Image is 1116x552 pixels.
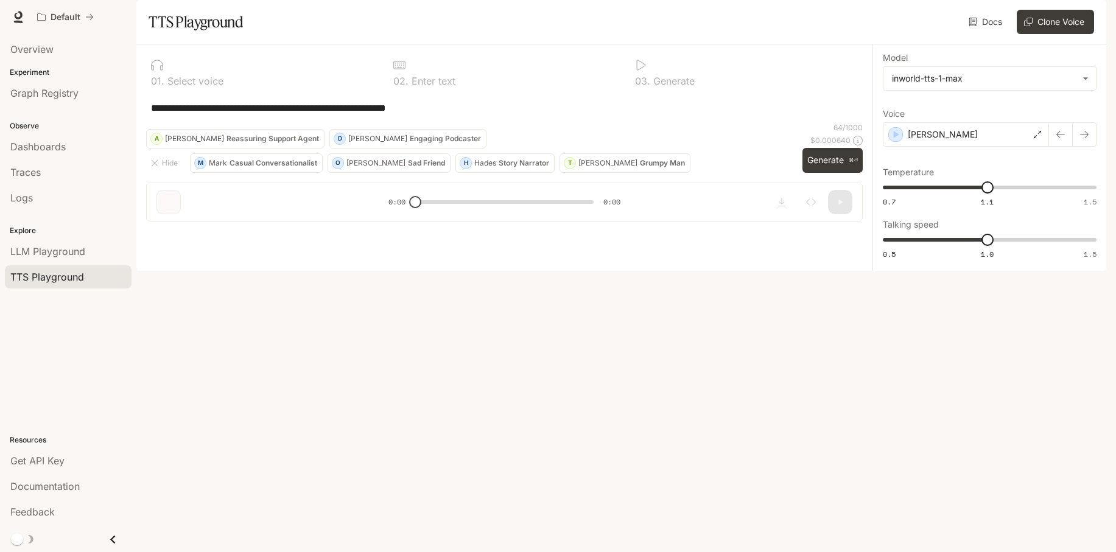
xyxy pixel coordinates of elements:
[190,153,323,173] button: MMarkCasual Conversationalist
[499,159,549,167] p: Story Narrator
[165,135,224,142] p: [PERSON_NAME]
[149,10,243,34] h1: TTS Playground
[334,129,345,148] div: D
[560,153,690,173] button: T[PERSON_NAME]Grumpy Man
[833,122,863,133] p: 64 / 1000
[348,135,407,142] p: [PERSON_NAME]
[883,220,939,229] p: Talking speed
[810,135,851,145] p: $ 0.000640
[802,148,863,173] button: Generate⌘⏎
[408,159,445,167] p: Sad Friend
[849,157,858,164] p: ⌘⏎
[966,10,1007,34] a: Docs
[146,153,185,173] button: Hide
[908,128,978,141] p: [PERSON_NAME]
[230,159,317,167] p: Casual Conversationalist
[32,5,99,29] button: All workspaces
[1017,10,1094,34] button: Clone Voice
[329,129,486,148] button: D[PERSON_NAME]Engaging Podcaster
[332,153,343,173] div: O
[578,159,637,167] p: [PERSON_NAME]
[146,129,325,148] button: A[PERSON_NAME]Reassuring Support Agent
[164,76,223,86] p: Select voice
[640,159,685,167] p: Grumpy Man
[151,129,162,148] div: A
[209,159,227,167] p: Mark
[1084,197,1097,207] span: 1.5
[328,153,451,173] button: O[PERSON_NAME]Sad Friend
[151,76,164,86] p: 0 1 .
[883,197,896,207] span: 0.7
[883,54,908,62] p: Model
[883,67,1096,90] div: inworld-tts-1-max
[1084,249,1097,259] span: 1.5
[410,135,481,142] p: Engaging Podcaster
[346,159,405,167] p: [PERSON_NAME]
[892,72,1076,85] div: inworld-tts-1-max
[981,249,994,259] span: 1.0
[564,153,575,173] div: T
[460,153,471,173] div: H
[635,76,650,86] p: 0 3 .
[883,110,905,118] p: Voice
[981,197,994,207] span: 1.1
[650,76,695,86] p: Generate
[393,76,409,86] p: 0 2 .
[883,168,934,176] p: Temperature
[409,76,455,86] p: Enter text
[226,135,319,142] p: Reassuring Support Agent
[455,153,555,173] button: HHadesStory Narrator
[195,153,206,173] div: M
[474,159,496,167] p: Hades
[883,249,896,259] span: 0.5
[51,12,80,23] p: Default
